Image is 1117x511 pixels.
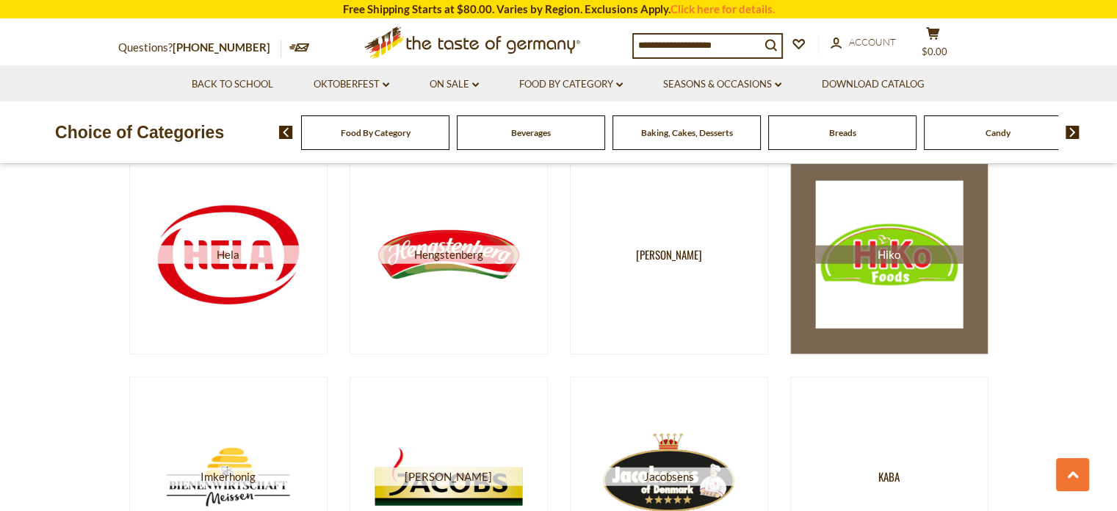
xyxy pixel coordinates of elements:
[595,468,742,486] span: Jacobsens
[831,35,896,51] a: Account
[922,46,947,57] span: $0.00
[1066,126,1080,139] img: next arrow
[663,76,781,93] a: Seasons & Occasions
[815,181,963,329] img: Hiko
[129,154,328,354] a: Hela
[570,154,768,354] a: [PERSON_NAME]
[822,76,925,93] a: Download Catalog
[375,246,522,264] span: Hengstenberg
[192,76,273,93] a: Back to School
[154,181,302,329] img: Hela
[350,154,548,354] a: Hengstenberg
[815,246,963,264] span: Hiko
[911,26,955,63] button: $0.00
[670,2,775,15] a: Click here for details.
[173,40,270,54] a: [PHONE_NUMBER]
[375,181,522,329] img: Hengstenberg
[829,127,856,138] a: Breads
[636,246,702,264] span: [PERSON_NAME]
[279,126,293,139] img: previous arrow
[878,468,900,486] span: Kaba
[790,154,988,354] a: Hiko
[430,76,479,93] a: On Sale
[511,127,551,138] a: Beverages
[641,127,733,138] a: Baking, Cakes, Desserts
[118,38,281,57] p: Questions?
[519,76,623,93] a: Food By Category
[375,468,522,486] span: [PERSON_NAME]
[154,246,302,264] span: Hela
[341,127,411,138] a: Food By Category
[986,127,1011,138] a: Candy
[314,76,389,93] a: Oktoberfest
[849,36,896,48] span: Account
[154,468,302,486] span: Imkerhonig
